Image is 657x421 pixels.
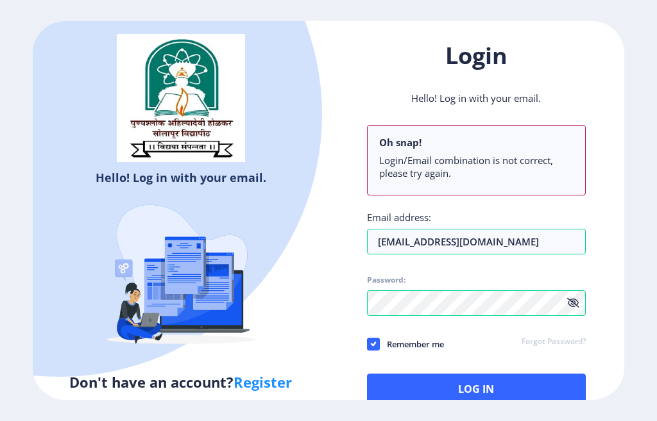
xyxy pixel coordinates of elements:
h5: Don't have an account? [42,372,319,392]
p: Hello! Log in with your email. [367,92,586,104]
label: Email address: [367,211,431,224]
span: Remember me [380,336,444,352]
li: Login/Email combination is not correct, please try again. [379,154,574,179]
img: Recruitment%20Agencies%20(%20verification).svg [69,179,293,372]
a: Forgot Password? [522,336,586,348]
button: Log In [367,374,586,404]
b: Oh snap! [379,136,422,149]
h1: Login [367,40,586,71]
a: Register [234,372,292,392]
label: Password: [367,275,405,285]
img: solapur_logo.png [117,34,245,162]
input: Email address [367,229,586,254]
